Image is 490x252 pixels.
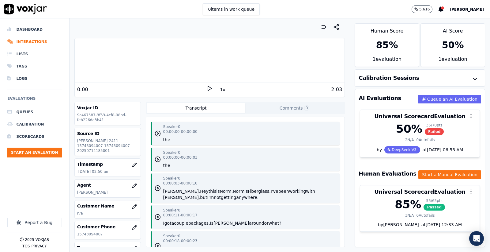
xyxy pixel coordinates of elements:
a: Interactions [7,36,62,48]
button: I [163,220,164,226]
button: I've [271,188,278,194]
a: Logs [7,72,62,85]
button: try [281,246,287,252]
button: Start a Manual Evaluation [418,170,481,179]
div: 85 % [376,40,398,51]
p: 00:00:11 - 00:00:17 [163,213,198,218]
button: You [252,246,259,252]
span: Failed [425,128,444,135]
button: 1x [219,85,226,94]
button: anywhere. [236,194,258,200]
p: Speaker 0 [163,124,180,129]
button: 5,616 [412,5,432,13]
button: the [163,162,170,169]
button: with [306,188,315,194]
p: Speaker 0 [163,176,180,181]
button: TOS [22,244,30,249]
div: 2 N/A [405,138,414,142]
p: [PERSON_NAME] [77,190,138,195]
div: by [360,146,480,157]
h3: AI Evaluations [359,95,401,101]
div: 3 N/A [405,213,414,218]
p: 2025 Voxjar [25,237,49,242]
h6: Evaluations [7,95,62,106]
button: to [287,246,291,252]
button: Start an Evaluation [7,148,62,157]
a: Queues [7,106,62,118]
button: me [270,246,277,252]
button: couple [174,220,188,226]
a: Lists [7,48,62,60]
button: the [163,137,170,143]
button: She [163,246,171,252]
button: Comments [245,103,344,113]
p: 00:00:18 - 00:00:23 [163,238,198,243]
button: is [216,188,220,194]
div: 1 evaluation [355,56,419,67]
button: Fiberglass. [248,188,270,194]
a: Tags [7,60,62,72]
img: voxjar logo [4,4,47,14]
button: the [316,246,323,252]
button: a [171,220,174,226]
button: getting [221,194,236,200]
button: haven't [183,246,200,252]
button: want [259,246,270,252]
button: contact [217,246,233,252]
p: n/a [77,211,138,216]
p: Speaker 0 [163,234,180,238]
button: with [233,246,243,252]
button: 5,616 [412,5,439,13]
a: Scorecards [7,130,62,143]
button: been [278,188,289,194]
button: Norm. [220,188,233,194]
button: Norm's [233,188,248,194]
button: to [277,246,281,252]
button: I'm [207,194,214,200]
span: Passed [424,204,445,211]
div: 55 / 65 pts [424,198,445,203]
button: her [303,246,310,252]
p: 00:00:00 - 00:00:03 [163,155,198,160]
p: 5,616 [419,7,430,12]
button: You [176,246,183,252]
button: her? [243,246,252,252]
div: at [DATE] 06:55 AM [420,147,463,153]
p: 00:00:03 - 00:00:10 [163,181,198,186]
div: 50 % [396,123,422,135]
button: gotten [199,246,213,252]
button: reach [291,246,303,252]
button: not [214,194,221,200]
h3: Source ID [77,130,138,137]
button: or [264,220,269,226]
button: Transcript [147,103,245,113]
button: what? [269,220,281,226]
button: Privacy [32,244,47,249]
h3: Agent [77,182,138,188]
button: around [249,220,264,226]
p: 15743094007 [77,232,138,237]
button: [PERSON_NAME] [450,6,490,13]
div: 0 Autofails [417,138,435,142]
div: 35 / 70 pts [425,123,444,128]
h3: Customer Phone [77,224,138,230]
div: Human Score [355,24,419,35]
a: Calibration [7,118,62,130]
button: 0items in work queue [203,3,260,15]
h3: Timestamp [77,161,138,167]
h3: Human Evaluations [359,171,416,176]
p: 00:00:00 - 00:00:00 [163,129,198,134]
p: 9c467587-3f53-4cf8-98bd-feb226da3b4f [77,113,138,122]
button: [PERSON_NAME], [163,188,200,194]
li: Dashboard [7,23,62,36]
button: got [164,220,171,226]
button: [PERSON_NAME], [163,194,200,200]
div: 50 % [442,40,464,51]
button: Hey [200,188,208,194]
div: 2:03 [331,86,342,93]
button: but [200,194,207,200]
